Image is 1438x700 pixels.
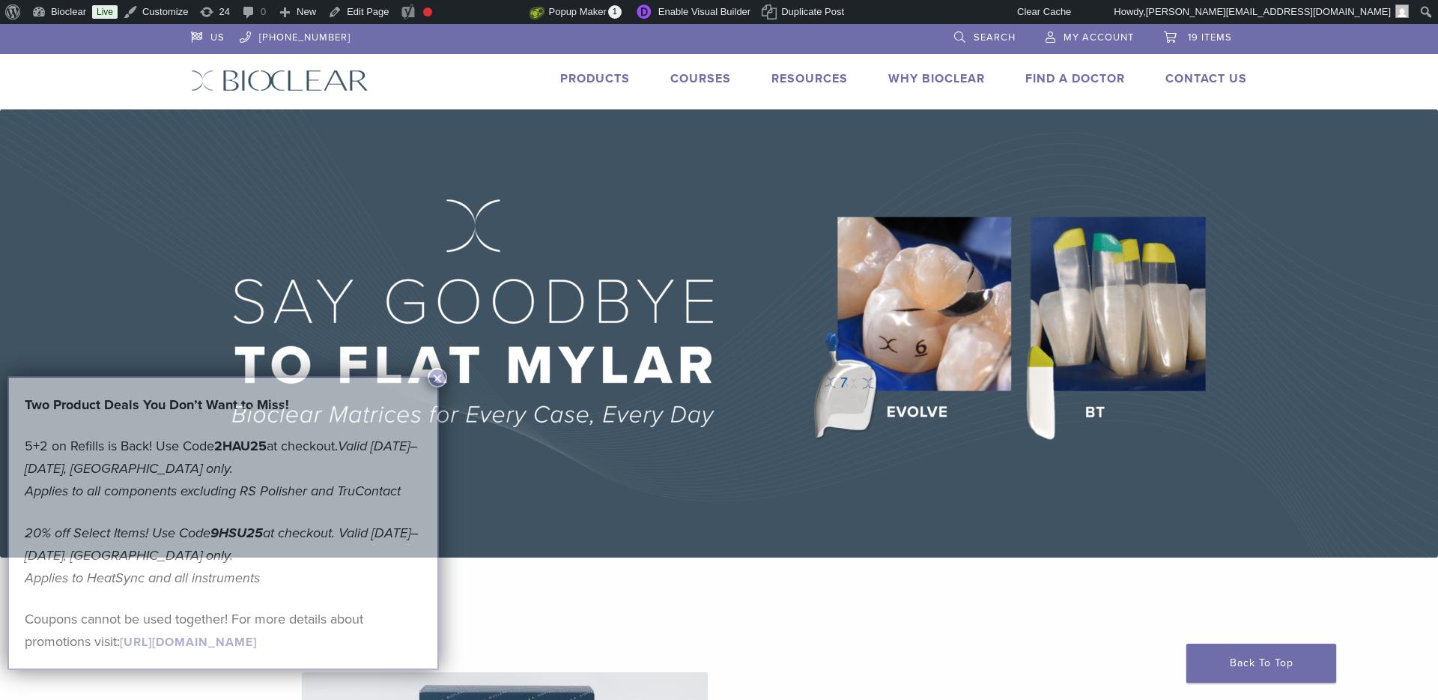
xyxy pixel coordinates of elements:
[25,525,419,586] em: 20% off Select Items! Use Code at checkout. Valid [DATE]–[DATE], [GEOGRAPHIC_DATA] only. Applies ...
[428,368,447,387] button: Close
[1046,24,1134,46] a: My Account
[954,24,1016,46] a: Search
[670,71,731,86] a: Courses
[1186,644,1336,683] a: Back To Top
[888,71,985,86] a: Why Bioclear
[1165,71,1247,86] a: Contact Us
[1146,6,1391,17] span: [PERSON_NAME][EMAIL_ADDRESS][DOMAIN_NAME]
[771,71,848,86] a: Resources
[1064,31,1134,43] span: My Account
[210,525,263,541] strong: 9HSU25
[974,31,1016,43] span: Search
[446,4,530,22] img: Views over 48 hours. Click for more Jetpack Stats.
[25,438,418,499] em: Valid [DATE]–[DATE], [GEOGRAPHIC_DATA] only. Applies to all components excluding RS Polisher and ...
[25,435,422,502] p: 5+2 on Refills is Back! Use Code at checkout.
[191,70,368,91] img: Bioclear
[1164,24,1232,46] a: 19 items
[120,635,257,650] a: [URL][DOMAIN_NAME]
[191,24,225,46] a: US
[608,5,622,19] span: 1
[560,71,630,86] a: Products
[1188,31,1232,43] span: 19 items
[240,24,351,46] a: [PHONE_NUMBER]
[25,396,289,413] strong: Two Product Deals You Don’t Want to Miss!
[1025,71,1125,86] a: Find A Doctor
[25,608,422,653] p: Coupons cannot be used together! For more details about promotions visit:
[92,5,118,19] a: Live
[423,7,432,16] div: Focus keyphrase not set
[214,438,267,454] strong: 2HAU25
